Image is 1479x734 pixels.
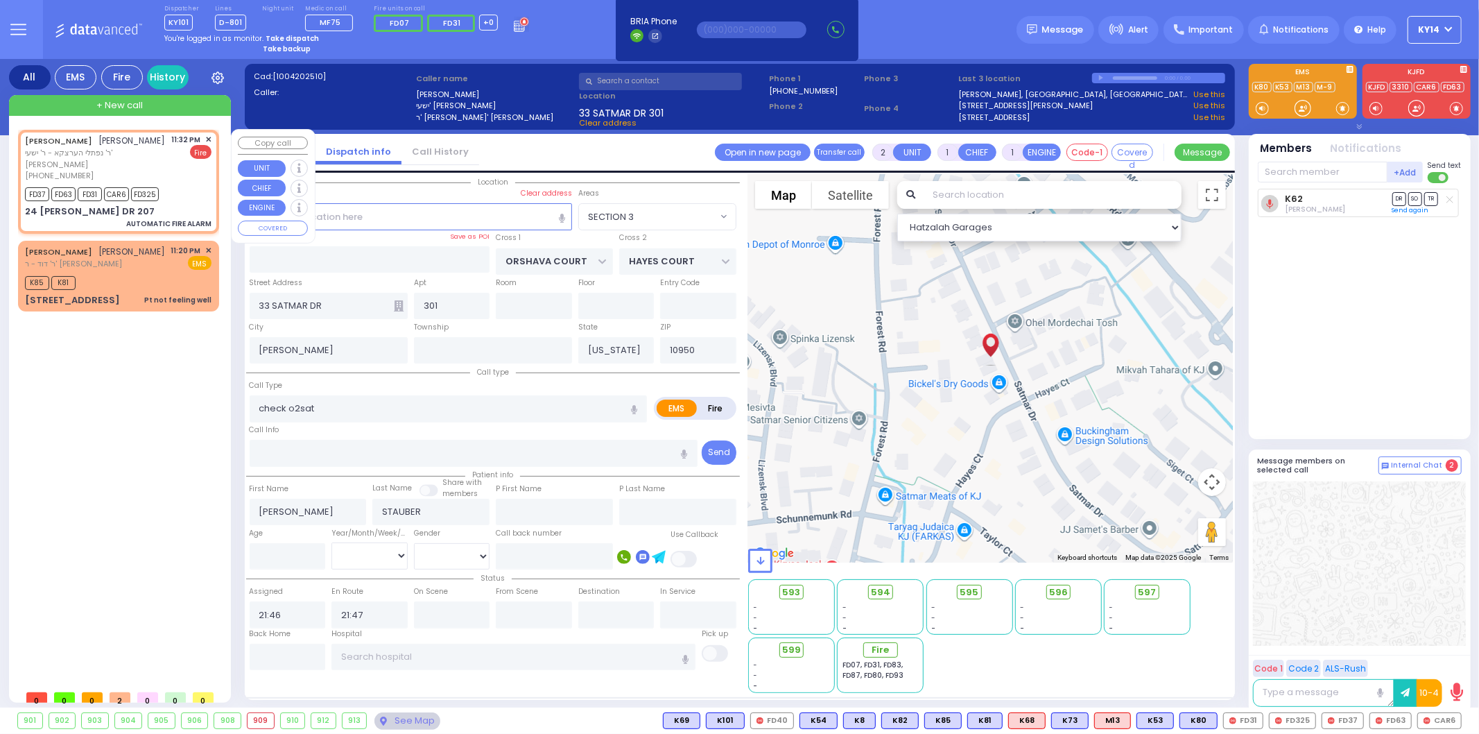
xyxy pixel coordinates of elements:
label: Call back number [496,528,562,539]
div: EMS [55,65,96,89]
span: FD63 [51,187,76,201]
label: Hospital [331,629,362,640]
a: [PERSON_NAME] [25,246,92,257]
span: FD37 [25,187,49,201]
span: - [931,623,935,633]
span: ✕ [205,134,211,146]
span: 0 [193,692,214,703]
div: K8 [843,712,876,729]
label: Back Home [250,629,291,640]
div: 903 [82,713,108,728]
span: - [842,613,847,623]
div: AUTOMATIC FIRE ALARM [126,219,211,229]
a: [STREET_ADDRESS] [959,112,1030,123]
a: M13 [1294,82,1313,92]
div: ALS [1094,712,1131,729]
span: [1004202510] [273,71,326,82]
div: BLS [799,712,838,729]
label: Apt [414,278,426,289]
div: K73 [1051,712,1089,729]
span: Other building occupants [394,300,404,311]
span: 599 [782,643,801,657]
span: - [754,623,758,633]
span: DR [1392,192,1406,205]
label: Save as POI [450,232,490,241]
img: red-radio-icon.svg [756,717,763,724]
strong: Take backup [263,44,311,54]
span: Fire [190,145,211,159]
a: K62 [1285,194,1303,204]
span: - [754,660,758,670]
div: K54 [799,712,838,729]
img: Logo [55,21,147,38]
label: Room [496,278,517,289]
span: 0 [26,692,47,703]
label: En Route [331,586,363,597]
span: Phone 4 [864,103,954,114]
span: KY101 [164,15,193,31]
div: K85 [924,712,962,729]
label: State [578,322,598,333]
button: UNIT [238,160,286,177]
span: [PERSON_NAME] [99,246,166,257]
span: Call type [470,367,516,377]
button: Covered [1112,144,1153,161]
label: Age [250,528,263,539]
div: FD31 [1223,712,1263,729]
div: BLS [1179,712,1218,729]
div: 902 [49,713,76,728]
span: Send text [1428,160,1462,171]
img: red-radio-icon.svg [1229,717,1236,724]
div: 910 [281,713,305,728]
a: Use this [1193,89,1225,101]
label: On Scene [414,586,448,597]
label: EMS [1249,69,1357,78]
span: 0 [82,692,103,703]
label: ישעי' [PERSON_NAME] [416,100,574,112]
label: Township [414,322,449,333]
img: comment-alt.png [1382,463,1389,470]
div: K69 [663,712,700,729]
div: K53 [1136,712,1174,729]
span: - [754,613,758,623]
span: Phone 2 [769,101,859,112]
span: FD31 [78,187,102,201]
a: K80 [1252,82,1272,92]
div: M13 [1094,712,1131,729]
button: ENGINE [1023,144,1061,161]
span: MF75 [320,17,340,28]
label: ZIP [660,322,671,333]
span: SO [1408,192,1422,205]
label: Fire units on call [374,5,499,13]
span: 596 [1049,586,1068,599]
img: red-radio-icon.svg [1424,717,1430,724]
span: FD31 [444,17,461,28]
span: - [1020,602,1024,613]
div: BLS [924,712,962,729]
button: +Add [1387,162,1424,182]
img: red-radio-icon.svg [1376,717,1383,724]
button: COVERED [238,221,308,236]
a: [PERSON_NAME] [25,135,92,146]
span: Alert [1128,24,1148,36]
span: 11:20 PM [171,246,201,256]
button: Show street map [755,181,812,209]
span: D-801 [215,15,246,31]
span: Notifications [1273,24,1329,36]
span: FD325 [131,187,159,201]
span: Patient info [465,470,520,480]
button: ENGINE [238,200,286,216]
a: [PERSON_NAME], [GEOGRAPHIC_DATA], [GEOGRAPHIC_DATA] [959,89,1189,101]
label: Gender [414,528,440,539]
button: Show satellite imagery [812,181,889,209]
div: BLS [967,712,1003,729]
span: - [1109,623,1114,633]
div: K68 [1008,712,1046,729]
input: Search location here [250,203,572,230]
label: Call Info [250,425,279,436]
span: - [754,681,758,691]
span: [PHONE_NUMBER] [25,170,94,181]
label: Cross 2 [619,232,647,244]
label: [PHONE_NUMBER] [769,85,838,96]
button: Members [1261,141,1313,157]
